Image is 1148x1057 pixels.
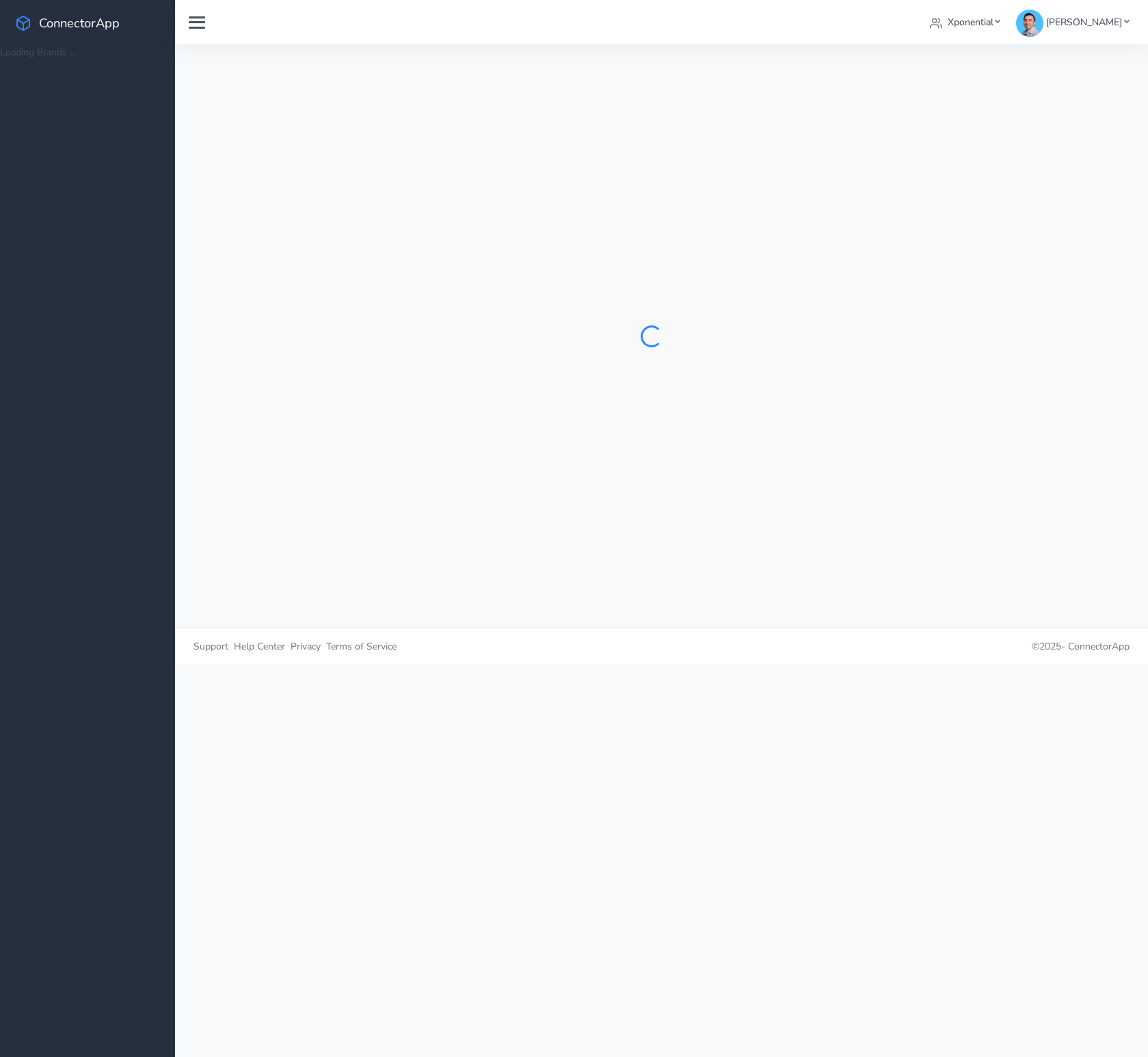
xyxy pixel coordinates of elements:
[1046,16,1122,29] span: [PERSON_NAME]
[948,16,993,29] span: Xponential
[39,14,120,31] span: ConnectorApp
[672,639,1130,654] p: © 2025 -
[1068,640,1130,653] span: ConnectorApp
[1016,10,1043,37] img: Velimir Lesikov
[1011,10,1134,35] a: [PERSON_NAME]
[291,640,321,653] span: Privacy
[193,640,228,653] span: Support
[924,10,1006,35] a: Xponential
[234,640,285,653] span: Help Center
[326,640,397,653] span: Terms of Service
